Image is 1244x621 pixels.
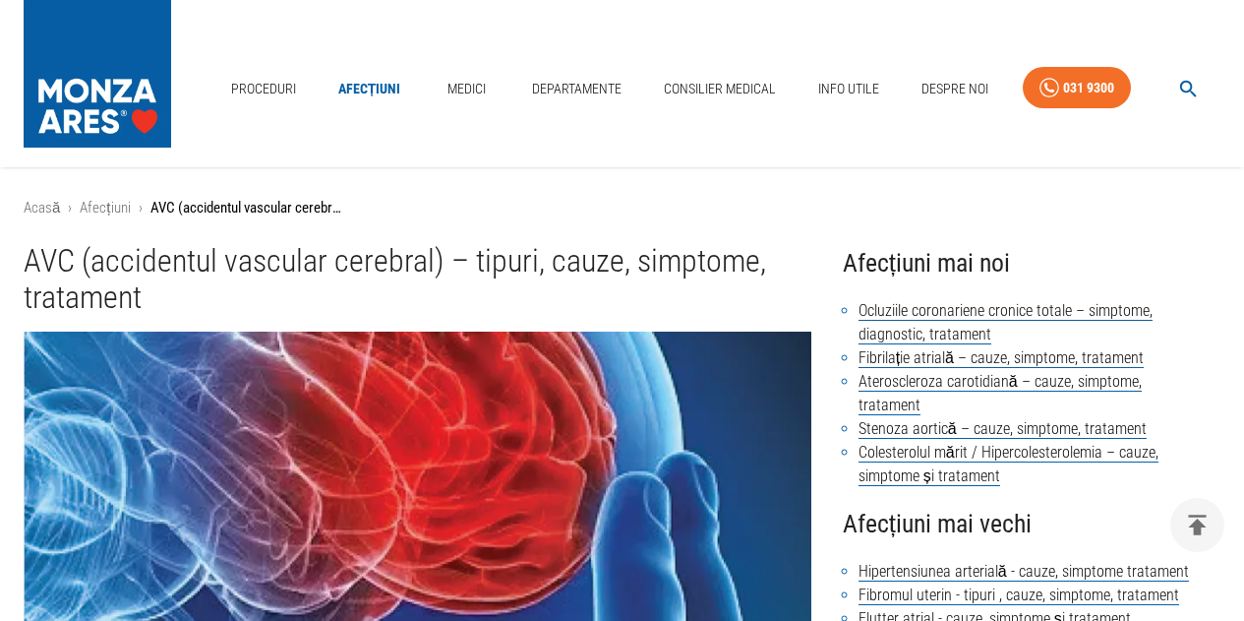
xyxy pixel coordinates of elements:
a: Colesterolul mărit / Hipercolesterolemia – cauze, simptome și tratament [859,443,1158,486]
h4: Afecțiuni mai noi [843,243,1220,283]
a: Proceduri [223,69,304,109]
a: Despre Noi [914,69,996,109]
li: › [68,197,72,219]
p: AVC (accidentul vascular cerebral) – tipuri, cauze, simptome, tratament [150,197,347,219]
a: Fibromul uterin - tipuri , cauze, simptome, tratament [859,586,1179,605]
a: 031 9300 [1023,67,1131,109]
a: Hipertensiunea arterială - cauze, simptome tratament [859,562,1189,582]
button: delete [1170,498,1224,552]
a: Ocluziile coronariene cronice totale – simptome, diagnostic, tratament [859,301,1153,344]
h1: AVC (accidentul vascular cerebral) – tipuri, cauze, simptome, tratament [24,243,811,317]
li: › [139,197,143,219]
a: Afecțiuni [80,199,130,217]
a: Ateroscleroza carotidiană – cauze, simptome, tratament [859,372,1142,415]
a: Info Utile [810,69,887,109]
div: 031 9300 [1063,76,1114,100]
a: Stenoza aortică – cauze, simptome, tratament [859,419,1147,439]
nav: breadcrumb [24,197,1220,219]
a: Afecțiuni [330,69,409,109]
a: Acasă [24,199,60,217]
a: Fibrilație atrială – cauze, simptome, tratament [859,348,1144,368]
a: Consilier Medical [656,69,784,109]
a: Medici [435,69,498,109]
h4: Afecțiuni mai vechi [843,504,1220,544]
a: Departamente [524,69,629,109]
